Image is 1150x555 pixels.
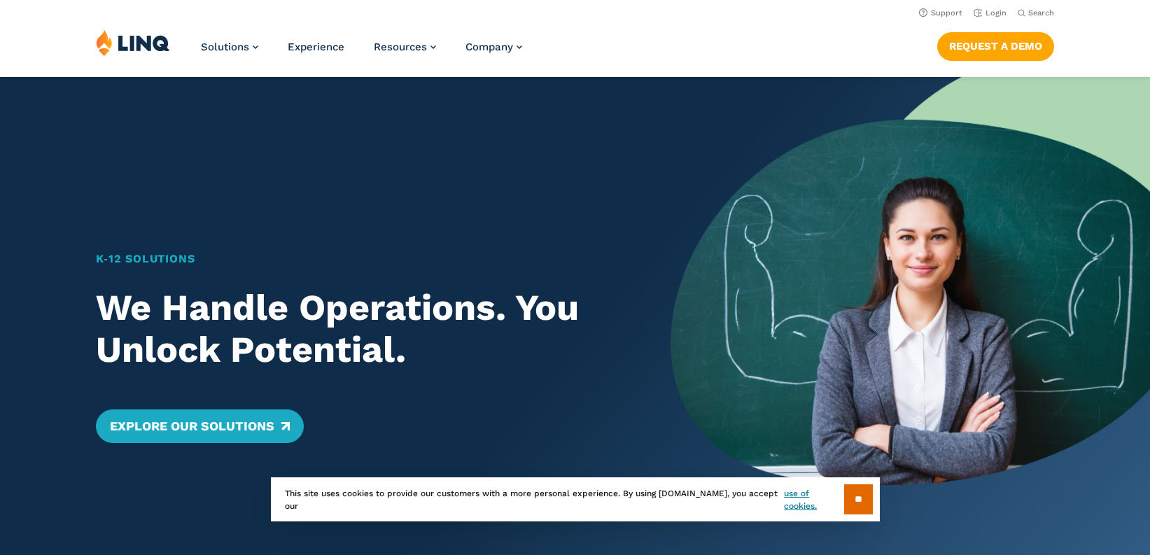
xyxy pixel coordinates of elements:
[937,29,1054,60] nav: Button Navigation
[919,8,962,17] a: Support
[96,409,304,443] a: Explore Our Solutions
[96,29,170,56] img: LINQ | K‑12 Software
[201,29,522,76] nav: Primary Navigation
[374,41,436,53] a: Resources
[96,251,624,267] h1: K‑12 Solutions
[96,287,624,371] h2: We Handle Operations. You Unlock Potential.
[1028,8,1054,17] span: Search
[288,41,344,53] a: Experience
[1018,8,1054,18] button: Open Search Bar
[465,41,513,53] span: Company
[974,8,1007,17] a: Login
[465,41,522,53] a: Company
[937,32,1054,60] a: Request a Demo
[271,477,880,521] div: This site uses cookies to provide our customers with a more personal experience. By using [DOMAIN...
[201,41,258,53] a: Solutions
[201,41,249,53] span: Solutions
[784,487,843,512] a: use of cookies.
[374,41,427,53] span: Resources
